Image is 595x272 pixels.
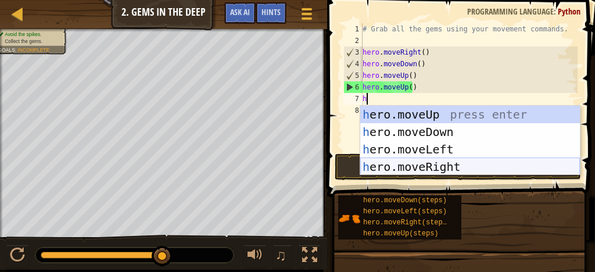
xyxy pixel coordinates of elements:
span: Collect the gems. [5,38,42,44]
button: Ctrl + P: Play [6,245,29,269]
span: Avoid the spikes. [5,31,41,37]
button: Run [335,153,581,180]
button: Show game menu [292,2,321,30]
div: 6 [344,81,363,93]
img: portrait.png [338,207,360,230]
span: Hints [261,6,281,17]
button: Adjust volume [243,245,267,269]
div: 3 [344,46,363,58]
span: Programming language [467,6,554,17]
span: Ask AI [230,6,250,17]
span: ♫ [275,246,286,264]
div: 4 [344,58,363,70]
span: hero.moveRight(steps) [363,219,451,227]
div: 8 [343,105,363,116]
span: hero.moveUp(steps) [363,230,439,238]
span: : [15,47,18,53]
button: Toggle fullscreen [298,245,321,269]
div: 2 [343,35,363,46]
div: 5 [344,70,363,81]
button: Ask AI [224,2,256,24]
span: : [554,6,558,17]
div: 7 [343,93,363,105]
span: Python [558,6,580,17]
span: hero.moveDown(steps) [363,196,447,205]
div: 1 [343,23,363,35]
span: hero.moveLeft(steps) [363,207,447,216]
button: ♫ [273,245,292,269]
span: Incomplete [17,47,49,53]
